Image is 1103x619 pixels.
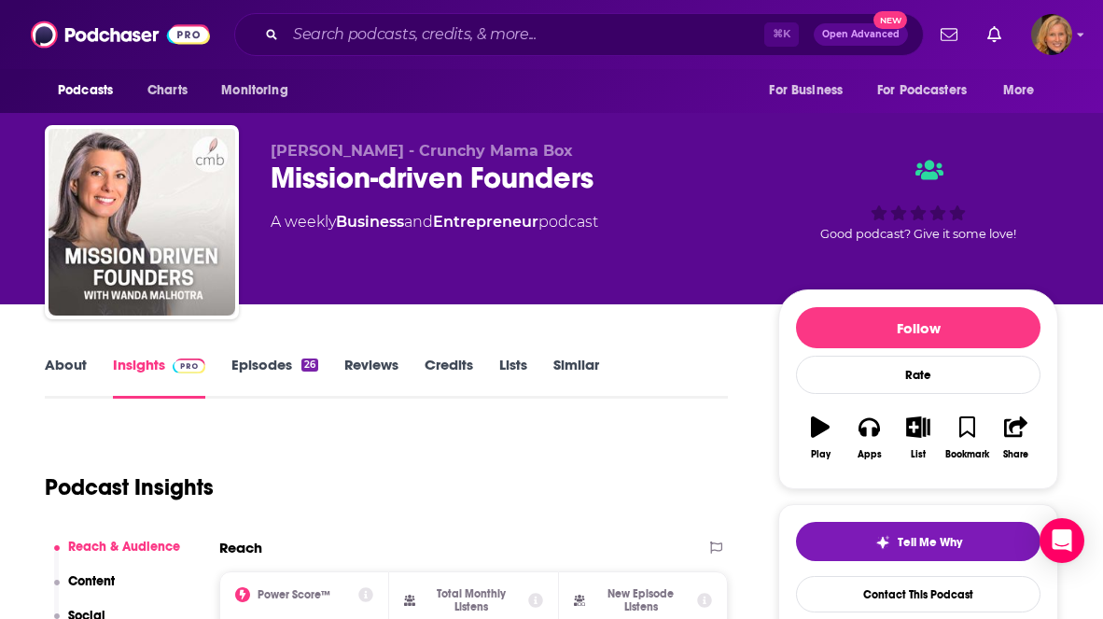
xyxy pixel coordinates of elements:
div: A weekly podcast [271,211,598,233]
span: Open Advanced [822,30,900,39]
a: Reviews [344,356,398,399]
div: Search podcasts, credits, & more... [234,13,924,56]
button: Apps [845,404,893,471]
button: tell me why sparkleTell Me Why [796,522,1040,561]
button: Play [796,404,845,471]
span: Tell Me Why [898,535,962,550]
a: Business [336,213,404,231]
a: InsightsPodchaser Pro [113,356,205,399]
button: Reach & Audience [54,539,181,573]
div: Play [811,449,831,460]
span: Good podcast? Give it some love! [820,227,1016,241]
a: Lists [499,356,527,399]
img: tell me why sparkle [875,535,890,550]
img: User Profile [1031,14,1072,55]
span: Podcasts [58,77,113,104]
button: Content [54,573,116,608]
span: Logged in as LauraHVM [1031,14,1072,55]
a: About [45,356,87,399]
span: For Business [769,77,843,104]
a: Entrepreneur [433,213,538,231]
button: Bookmark [942,404,991,471]
div: Apps [858,449,882,460]
a: Contact This Podcast [796,576,1040,612]
a: Show notifications dropdown [980,19,1009,50]
span: and [404,213,433,231]
span: For Podcasters [877,77,967,104]
h2: New Episode Listens [593,587,690,613]
h2: Reach [219,539,262,556]
a: Show notifications dropdown [933,19,965,50]
button: Open AdvancedNew [814,23,908,46]
img: Podchaser - Follow, Share and Rate Podcasts [31,17,210,52]
div: List [911,449,926,460]
h1: Podcast Insights [45,473,214,501]
div: Good podcast? Give it some love! [778,142,1058,258]
div: 26 [301,359,318,372]
a: Episodes26 [231,356,318,399]
button: open menu [208,73,312,108]
button: Share [992,404,1040,471]
p: Reach & Audience [68,539,180,555]
button: open menu [45,73,137,108]
h2: Total Monthly Listens [423,587,522,613]
span: Charts [147,77,188,104]
div: Rate [796,356,1040,394]
h2: Power Score™ [258,588,330,601]
div: Open Intercom Messenger [1040,518,1084,563]
a: Credits [425,356,473,399]
img: Mission-driven Founders [49,129,235,316]
p: Content [68,573,115,589]
input: Search podcasts, credits, & more... [286,20,764,49]
button: open menu [865,73,994,108]
div: Share [1003,449,1028,460]
span: More [1003,77,1035,104]
button: Show profile menu [1031,14,1072,55]
span: Monitoring [221,77,287,104]
span: [PERSON_NAME] - Crunchy Mama Box [271,142,573,160]
img: Podchaser Pro [173,359,205,373]
button: open menu [990,73,1058,108]
a: Similar [553,356,599,399]
div: Bookmark [945,449,989,460]
span: ⌘ K [764,22,799,47]
button: Follow [796,307,1040,348]
span: New [873,11,907,29]
a: Charts [135,73,199,108]
button: List [894,404,942,471]
button: open menu [756,73,866,108]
